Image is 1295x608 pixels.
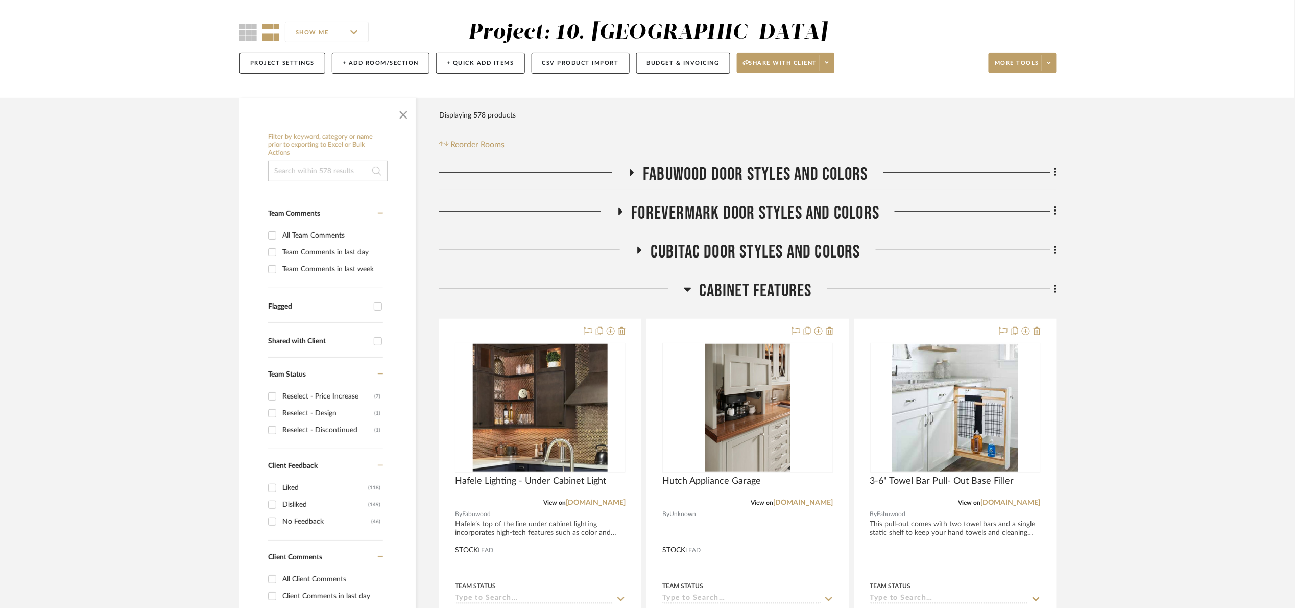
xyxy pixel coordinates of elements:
[451,138,505,151] span: Reorder Rooms
[455,581,496,591] div: Team Status
[737,53,835,73] button: Share with client
[455,594,613,604] input: Type to Search…
[699,280,812,302] span: Cabinet Features
[268,133,388,157] h6: Filter by keyword, category or name prior to exporting to Excel or Bulk Actions
[374,388,380,405] div: (7)
[282,513,371,530] div: No Feedback
[662,509,669,519] span: By
[462,509,491,519] span: Fabuwood
[368,480,380,496] div: (118)
[995,59,1039,75] span: More tools
[870,581,911,591] div: Team Status
[532,53,630,74] button: CSV Product Import
[870,509,877,519] span: By
[282,227,380,244] div: All Team Comments
[662,581,703,591] div: Team Status
[473,344,608,472] img: Hafele Lighting - Under Cabinet Light
[662,476,761,487] span: Hutch Appliance Garage
[566,499,626,506] a: [DOMAIN_NAME]
[643,163,868,185] span: FABUWOOD DOOR STYLES AND COLORS
[636,53,730,74] button: Budget & Invoicing
[282,571,380,588] div: All Client Comments
[669,509,696,519] span: Unknown
[981,499,1041,506] a: [DOMAIN_NAME]
[332,53,429,74] button: + Add Room/Section
[282,588,380,604] div: Client Comments in last day
[282,405,374,422] div: Reselect - Design
[371,513,380,530] div: (46)
[282,261,380,277] div: Team Comments in last week
[239,53,325,74] button: Project Settings
[892,344,1018,472] img: 3-6" Towel Bar Pull- Out Base Filler
[374,405,380,422] div: (1)
[662,594,821,604] input: Type to Search…
[436,53,525,74] button: + Quick Add Items
[282,497,368,513] div: Disliked
[268,337,369,346] div: Shared with Client
[651,241,860,263] span: CUBITAC DOOR STYLES AND COLORS
[393,103,414,123] button: Close
[282,388,374,405] div: Reselect - Price Increase
[268,371,306,378] span: Team Status
[958,500,981,506] span: View on
[877,509,906,519] span: Fabuwood
[282,480,368,496] div: Liked
[774,499,833,506] a: [DOMAIN_NAME]
[989,53,1057,73] button: More tools
[455,476,606,487] span: Hafele Lighting - Under Cabinet Light
[268,161,388,181] input: Search within 578 results
[743,59,818,75] span: Share with client
[870,594,1028,604] input: Type to Search…
[455,509,462,519] span: By
[374,422,380,438] div: (1)
[282,244,380,261] div: Team Comments in last day
[751,500,774,506] span: View on
[632,202,880,224] span: FOREVERMARK DOOR STYLES AND COLORS
[469,22,828,43] div: Project: 10. [GEOGRAPHIC_DATA]
[439,138,505,151] button: Reorder Rooms
[543,500,566,506] span: View on
[368,497,380,513] div: (149)
[268,302,369,311] div: Flagged
[870,476,1014,487] span: 3-6" Towel Bar Pull- Out Base Filler
[705,344,790,472] img: Hutch Appliance Garage
[439,105,516,126] div: Displaying 578 products
[268,462,318,470] span: Client Feedback
[268,210,320,217] span: Team Comments
[268,554,322,561] span: Client Comments
[282,422,374,438] div: Reselect - Discontinued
